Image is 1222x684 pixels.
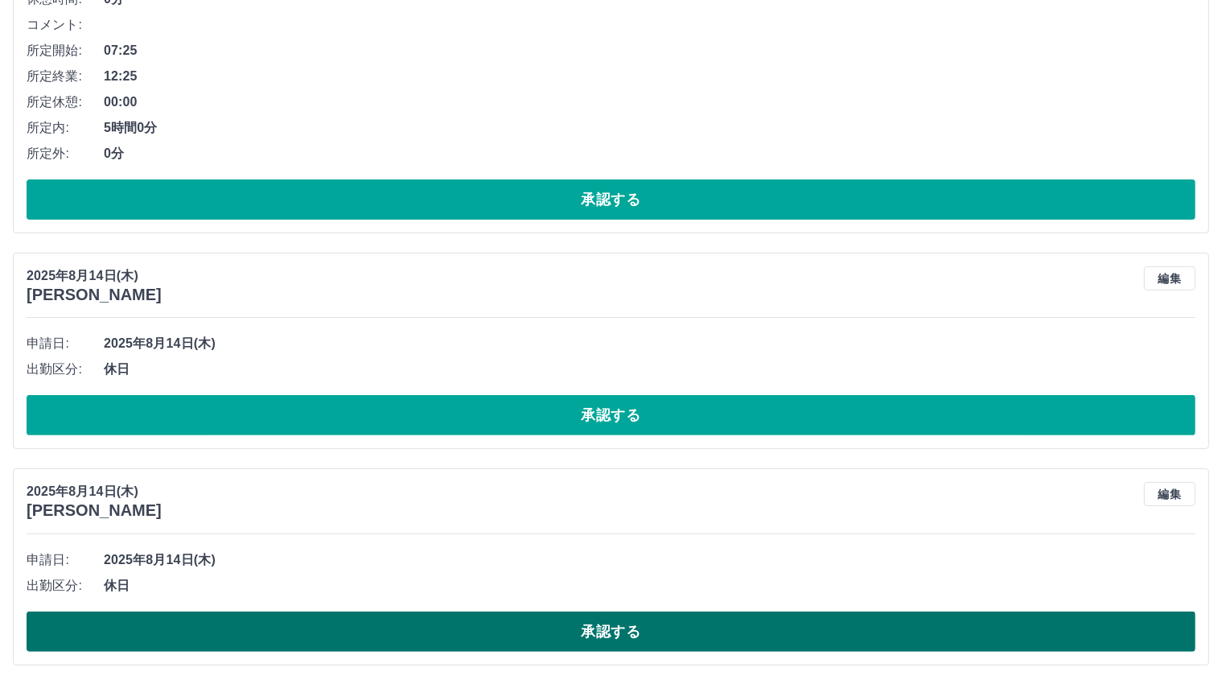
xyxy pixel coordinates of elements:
span: 2025年8月14日(木) [104,550,1195,570]
span: コメント: [27,15,104,35]
span: 07:25 [104,41,1195,60]
span: 2025年8月14日(木) [104,334,1195,353]
button: 編集 [1144,266,1195,290]
span: 申請日: [27,550,104,570]
span: 所定開始: [27,41,104,60]
span: 00:00 [104,93,1195,112]
button: 承認する [27,612,1195,652]
h3: [PERSON_NAME] [27,286,162,304]
p: 2025年8月14日(木) [27,266,162,286]
button: 承認する [27,179,1195,220]
span: 出勤区分: [27,576,104,595]
span: 5時間0分 [104,118,1195,138]
span: 所定内: [27,118,104,138]
span: 出勤区分: [27,360,104,379]
span: 申請日: [27,334,104,353]
span: 休日 [104,576,1195,595]
span: 休日 [104,360,1195,379]
span: 0分 [104,144,1195,163]
span: 所定休憩: [27,93,104,112]
span: 所定終業: [27,67,104,86]
span: 所定外: [27,144,104,163]
h3: [PERSON_NAME] [27,501,162,520]
p: 2025年8月14日(木) [27,482,162,501]
button: 承認する [27,395,1195,435]
button: 編集 [1144,482,1195,506]
span: 12:25 [104,67,1195,86]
